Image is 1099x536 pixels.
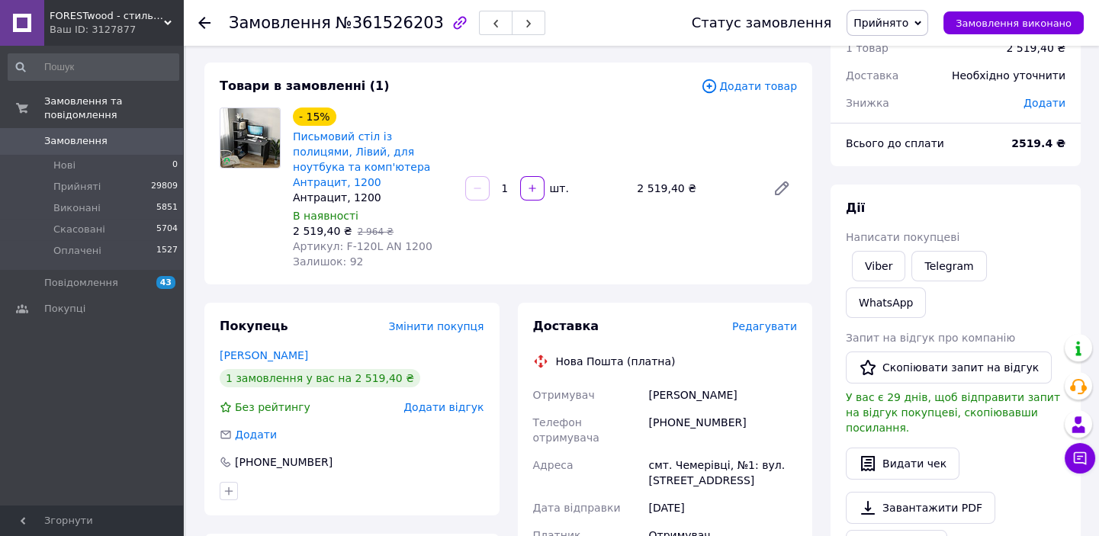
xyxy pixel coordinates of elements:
span: Запит на відгук про компанію [846,332,1015,344]
button: Видати чек [846,448,959,480]
span: 0 [172,159,178,172]
span: В наявності [293,210,358,222]
span: Замовлення виконано [956,18,1072,29]
div: Антрацит, 1200 [293,190,453,205]
span: Редагувати [732,320,797,332]
a: Письмовий стіл із полицями, Лівий, для ноутбука та комп'ютера Антрацит, 1200 [293,130,430,188]
span: Додати відгук [403,401,484,413]
a: Telegram [911,251,986,281]
div: Повернутися назад [198,15,210,30]
div: шт. [546,181,570,196]
button: Скопіювати запит на відгук [846,351,1052,384]
span: Дії [846,201,865,215]
input: Пошук [8,53,179,81]
div: смт. Чемерівці, №1: вул. [STREET_ADDRESS] [645,451,800,494]
span: 1527 [156,244,178,258]
span: 29809 [151,180,178,194]
span: Скасовані [53,223,105,236]
span: FORESTwood - стильні і сучасні меблі від виробника [50,9,164,23]
span: №361526203 [336,14,444,32]
span: Повідомлення [44,276,118,290]
span: 2 519,40 ₴ [293,225,352,237]
span: Доставка [533,319,599,333]
b: 2519.4 ₴ [1011,137,1065,149]
span: 43 [156,276,175,289]
span: 5851 [156,201,178,215]
button: Чат з покупцем [1065,443,1095,473]
span: Змінити покупця [389,320,484,332]
button: Замовлення виконано [943,11,1084,34]
a: [PERSON_NAME] [220,349,308,361]
span: Замовлення та повідомлення [44,95,183,122]
span: 5704 [156,223,178,236]
span: Артикул: F-120L AN 1200 [293,240,432,252]
span: Товари в замовленні (1) [220,79,390,93]
span: Покупці [44,302,85,316]
div: Необхідно уточнити [943,59,1075,92]
div: [DATE] [645,494,800,522]
span: Отримувач [533,389,595,401]
div: [PHONE_NUMBER] [645,409,800,451]
span: Додати товар [701,78,797,95]
span: Без рейтингу [235,401,310,413]
span: Дата відправки [533,502,621,514]
span: Нові [53,159,76,172]
a: WhatsApp [846,287,926,318]
div: - 15% [293,108,336,126]
span: Прийняті [53,180,101,194]
span: Адреса [533,459,574,471]
img: Письмовий стіл із полицями, Лівий, для ноутбука та комп'ютера Антрацит, 1200 [220,108,280,168]
div: [PHONE_NUMBER] [233,454,334,470]
div: 1 замовлення у вас на 2 519,40 ₴ [220,369,420,387]
span: У вас є 29 днів, щоб відправити запит на відгук покупцеві, скопіювавши посилання. [846,391,1060,434]
div: Нова Пошта (платна) [552,354,680,369]
span: Залишок: 92 [293,255,363,268]
a: Редагувати [766,173,797,204]
span: Додати [235,428,277,441]
span: Доставка [846,69,898,82]
span: Замовлення [44,134,108,148]
span: Всього до сплати [846,137,944,149]
span: Телефон отримувача [533,416,599,444]
span: Додати [1023,97,1065,109]
span: 1 товар [846,42,889,54]
div: 2 519,40 ₴ [631,178,760,199]
span: Виконані [53,201,101,215]
span: Прийнято [853,17,908,29]
div: Статус замовлення [692,15,832,30]
a: Viber [852,251,905,281]
span: Знижка [846,97,889,109]
div: 2 519,40 ₴ [1006,40,1065,56]
span: Написати покупцеві [846,231,959,243]
span: Покупець [220,319,288,333]
div: [PERSON_NAME] [645,381,800,409]
div: Ваш ID: 3127877 [50,23,183,37]
span: 2 964 ₴ [358,226,394,237]
span: Оплачені [53,244,101,258]
a: Завантажити PDF [846,492,995,524]
span: Замовлення [229,14,331,32]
